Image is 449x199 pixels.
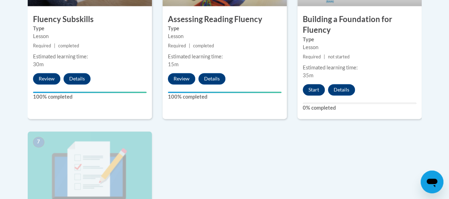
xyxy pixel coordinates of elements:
[28,14,152,25] h3: Fluency Subskills
[303,64,416,72] div: Estimated learning time:
[303,43,416,51] div: Lesson
[168,93,281,101] label: 100% completed
[168,61,179,67] span: 15m
[33,25,147,32] label: Type
[168,32,281,40] div: Lesson
[421,171,443,193] iframe: Button to launch messaging window
[33,53,147,61] div: Estimated learning time:
[54,43,55,48] span: |
[303,104,416,112] label: 0% completed
[58,43,79,48] span: completed
[64,73,91,84] button: Details
[33,43,51,48] span: Required
[168,91,281,93] div: Your progress
[33,91,147,93] div: Your progress
[33,93,147,101] label: 100% completed
[303,54,321,59] span: Required
[303,84,325,95] button: Start
[303,72,313,78] span: 35m
[324,54,325,59] span: |
[33,32,147,40] div: Lesson
[189,43,190,48] span: |
[193,43,214,48] span: completed
[328,84,355,95] button: Details
[297,14,422,36] h3: Building a Foundation for Fluency
[198,73,225,84] button: Details
[328,54,350,59] span: not started
[168,73,195,84] button: Review
[163,14,287,25] h3: Assessing Reading Fluency
[168,53,281,61] div: Estimated learning time:
[33,73,60,84] button: Review
[168,43,186,48] span: Required
[33,61,44,67] span: 30m
[33,137,44,147] span: 7
[168,25,281,32] label: Type
[303,36,416,43] label: Type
